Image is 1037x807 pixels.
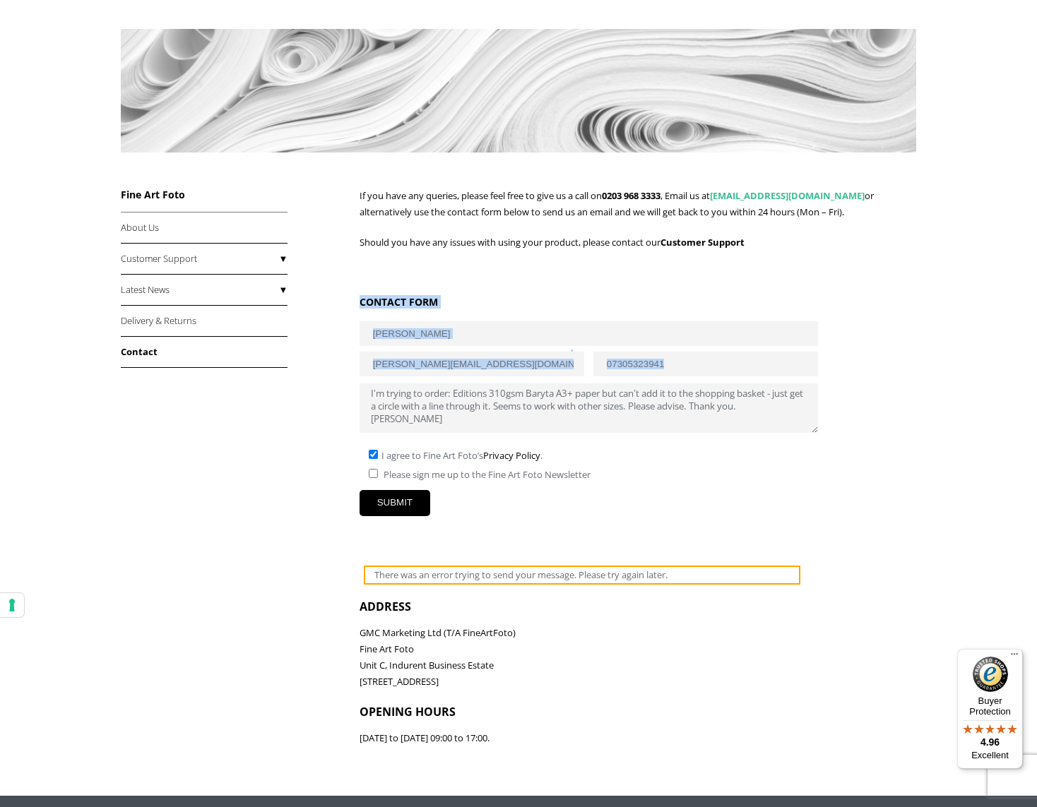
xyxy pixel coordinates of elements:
[360,730,916,746] p: [DATE] to [DATE] 09:00 to 17:00.
[121,213,288,244] a: About Us
[973,657,1008,692] img: Trusted Shops Trustmark
[360,383,818,433] textarea: I'm trying to order: Editions 310gsm Baryta A3+ paper but can't add it to the shopping basket - j...
[121,275,288,306] a: Latest News
[660,236,745,249] strong: Customer Support
[121,306,288,337] a: Delivery & Returns
[360,295,805,309] h3: CONTACT FORM
[360,234,916,251] p: Should you have any issues with using your product, please contact our
[360,599,916,614] h2: ADDRESS
[360,704,916,719] h2: OPENING HOURS
[360,443,805,462] div: I agree to Fine Art Foto’s .
[710,189,865,202] a: [EMAIL_ADDRESS][DOMAIN_NAME]
[364,566,800,585] div: There was an error trying to send your message. Please try again later.
[121,337,288,368] a: Contact
[602,189,660,202] a: 0203 968 3333
[360,490,430,516] input: SUBMIT
[360,352,584,376] input: Email
[957,750,1023,761] p: Excellent
[980,736,1000,748] span: 4.96
[957,695,1023,717] p: Buyer Protection
[121,244,288,275] a: Customer Support
[483,449,540,462] a: Privacy Policy
[121,188,288,201] h3: Fine Art Foto
[957,649,1023,769] button: Trusted Shops TrustmarkBuyer Protection4.96Excellent
[360,188,916,220] p: If you have any queries, please feel free to give us a call on , Email us at or alternatively use...
[381,468,591,481] span: Please sign me up to the Fine Art Foto Newsletter
[360,321,819,346] input: Name
[1006,649,1023,666] button: Menu
[360,625,916,690] p: GMC Marketing Ltd (T/A FineArtFoto) Fine Art Foto Unit C, Indurent Business Estate [STREET_ADDRESS]
[593,352,818,376] input: Phone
